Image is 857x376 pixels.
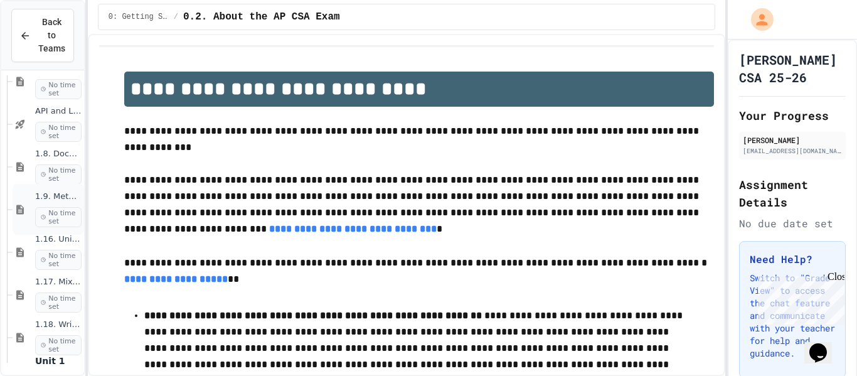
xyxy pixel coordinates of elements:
[35,293,82,313] span: No time set
[35,149,82,159] span: 1.8. Documentation with Comments and Preconditions
[743,134,842,146] div: [PERSON_NAME]
[750,272,835,360] p: Switch to "Grade View" to access the chat feature and communicate with your teacher for help and ...
[35,164,82,185] span: No time set
[5,5,87,80] div: Chat with us now!Close
[35,355,82,367] span: Unit 1
[739,107,846,124] h2: Your Progress
[174,12,178,22] span: /
[11,9,74,62] button: Back to Teams
[35,106,82,117] span: API and Libraries - Topic 1.7
[109,12,169,22] span: 0: Getting Started
[750,252,835,267] h3: Need Help?
[739,51,846,86] h1: [PERSON_NAME] CSA 25-26
[35,277,82,287] span: 1.17. Mixed Up Code Practice 1.1-1.6
[35,335,82,355] span: No time set
[35,191,82,202] span: 1.9. Method Signatures
[738,5,777,34] div: My Account
[35,250,82,270] span: No time set
[804,326,844,363] iframe: chat widget
[38,16,65,55] span: Back to Teams
[739,176,846,211] h2: Assignment Details
[35,79,82,99] span: No time set
[739,216,846,231] div: No due date set
[183,9,340,24] span: 0.2. About the AP CSA Exam
[35,320,82,330] span: 1.18. Write Code Practice 1.1-1.6
[743,146,842,156] div: [EMAIL_ADDRESS][DOMAIN_NAME]
[35,234,82,245] span: 1.16. Unit Summary 1a (1.1-1.6)
[753,271,844,325] iframe: chat widget
[35,207,82,227] span: No time set
[35,122,82,142] span: No time set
